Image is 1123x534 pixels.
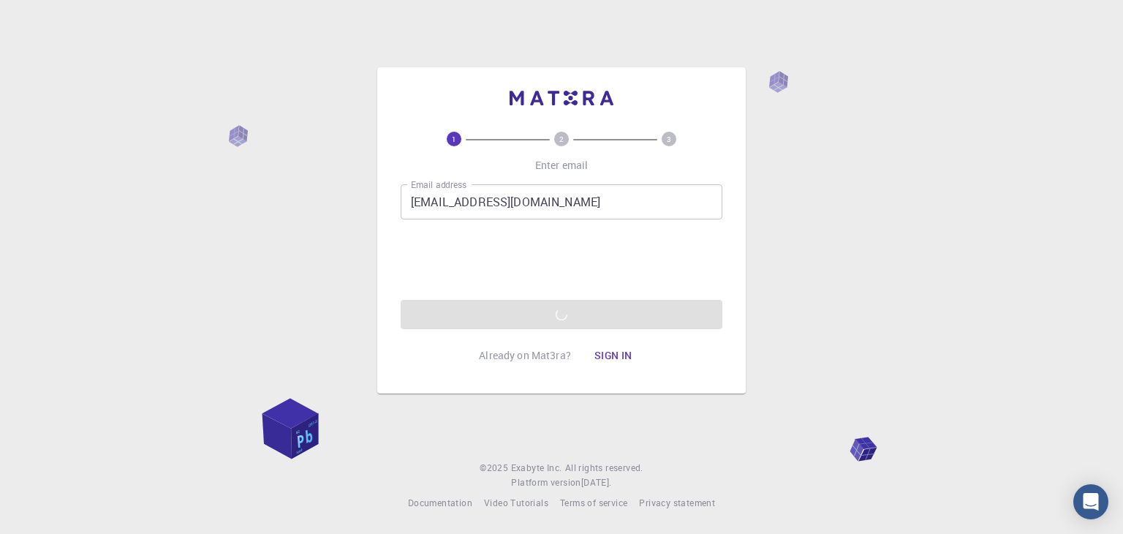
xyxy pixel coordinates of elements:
[408,497,472,508] span: Documentation
[408,496,472,511] a: Documentation
[511,461,562,475] a: Exabyte Inc.
[639,497,715,508] span: Privacy statement
[560,496,627,511] a: Terms of service
[484,497,548,508] span: Video Tutorials
[560,497,627,508] span: Terms of service
[581,476,612,488] span: [DATE] .
[480,461,510,475] span: © 2025
[667,134,671,144] text: 3
[559,134,564,144] text: 2
[535,158,589,173] p: Enter email
[565,461,643,475] span: All rights reserved.
[411,178,466,191] label: Email address
[484,496,548,511] a: Video Tutorials
[639,496,715,511] a: Privacy statement
[1073,484,1108,519] div: Open Intercom Messenger
[511,462,562,473] span: Exabyte Inc.
[450,231,673,288] iframe: reCAPTCHA
[511,475,581,490] span: Platform version
[581,475,612,490] a: [DATE].
[583,341,644,370] button: Sign in
[452,134,456,144] text: 1
[479,348,571,363] p: Already on Mat3ra?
